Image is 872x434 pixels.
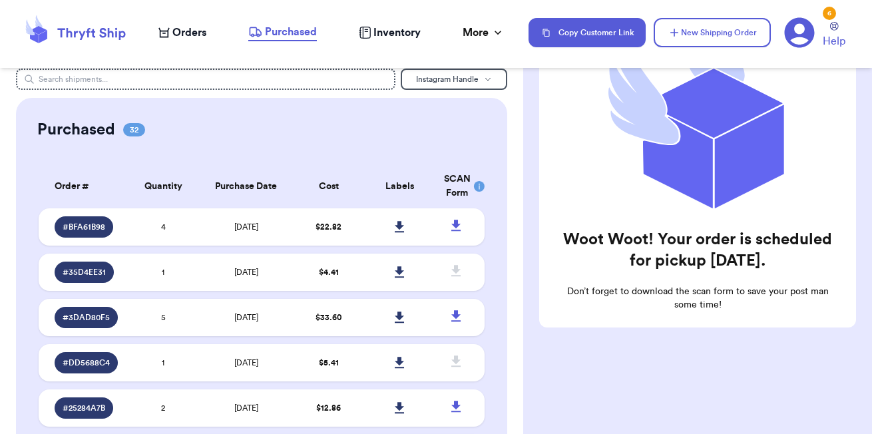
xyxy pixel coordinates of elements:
[823,22,845,49] a: Help
[823,7,836,20] div: 6
[128,164,199,208] th: Quantity
[265,24,317,40] span: Purchased
[199,164,293,208] th: Purchase Date
[16,69,396,90] input: Search shipments...
[234,223,258,231] span: [DATE]
[39,164,128,208] th: Order #
[373,25,421,41] span: Inventory
[234,314,258,322] span: [DATE]
[161,314,166,322] span: 5
[63,222,105,232] span: # BFA61B98
[784,17,815,48] a: 6
[416,75,479,83] span: Instagram Handle
[63,357,110,368] span: # DD5688C4
[162,268,164,276] span: 1
[123,123,145,136] span: 32
[529,18,646,47] button: Copy Customer Link
[293,164,364,208] th: Cost
[161,223,166,231] span: 4
[555,285,840,312] p: Don’t forget to download the scan form to save your post man some time!
[161,404,165,412] span: 2
[359,25,421,41] a: Inventory
[319,359,339,367] span: $ 5.41
[319,268,339,276] span: $ 4.41
[37,119,115,140] h2: Purchased
[162,359,164,367] span: 1
[555,229,840,272] h2: Woot Woot! Your order is scheduled for pickup [DATE].
[234,268,258,276] span: [DATE]
[316,223,341,231] span: $ 22.82
[364,164,435,208] th: Labels
[444,172,469,200] div: SCAN Form
[158,25,206,41] a: Orders
[172,25,206,41] span: Orders
[463,25,505,41] div: More
[234,404,258,412] span: [DATE]
[63,312,110,323] span: # 3DAD80F5
[401,69,507,90] button: Instagram Handle
[234,359,258,367] span: [DATE]
[248,24,317,41] a: Purchased
[654,18,771,47] button: New Shipping Order
[316,314,341,322] span: $ 33.60
[823,33,845,49] span: Help
[316,404,341,412] span: $ 12.86
[63,267,106,278] span: # 35D4EE31
[63,403,105,413] span: # 25284A7B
